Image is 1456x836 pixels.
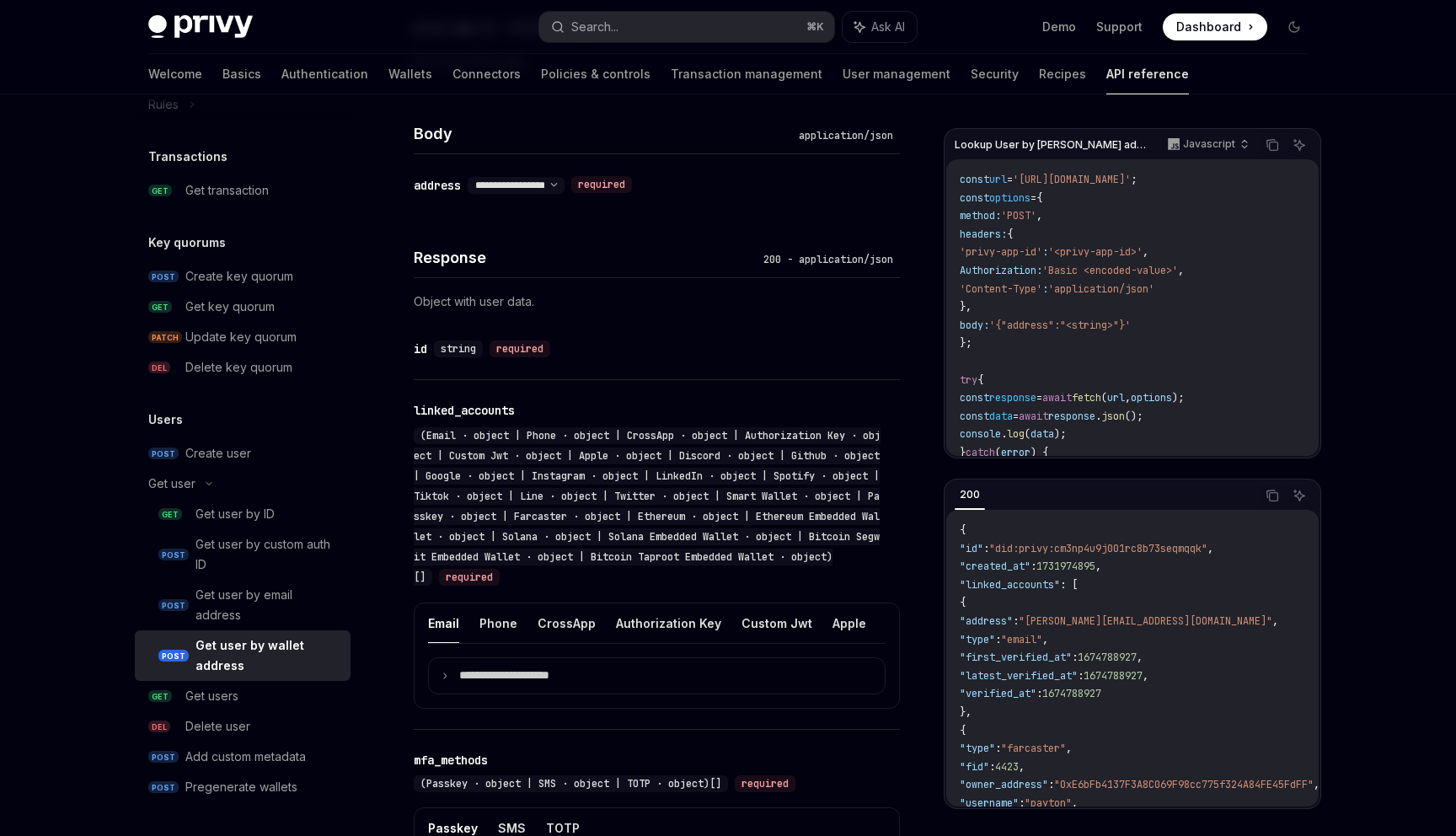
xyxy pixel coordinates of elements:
span: (); [1125,410,1143,423]
div: Get user by wallet address [195,635,340,676]
div: application/json [792,127,900,144]
span: "address" [960,614,1013,628]
span: "did:privy:cm3np4u9j001rc8b73seqmqqk" [989,542,1207,555]
button: Apple [832,603,866,643]
div: id [414,340,427,357]
p: Javascript [1183,137,1235,151]
span: (Passkey · object | SMS · object | TOTP · object)[] [420,777,721,790]
span: , [1272,614,1278,628]
div: Get transaction [185,180,269,201]
span: { [1036,191,1042,205]
span: 1674788927 [1084,669,1143,683]
div: required [735,775,795,792]
button: Email [428,603,459,643]
span: Ask AI [871,19,905,35]
span: await [1019,410,1048,423]
span: , [1042,633,1048,646]
span: options [1131,391,1172,405]
span: "fid" [960,760,989,774]
span: }, [960,705,972,719]
span: ) { [1030,446,1048,459]
span: try [960,373,977,387]
span: const [960,410,989,423]
span: { [960,724,966,737]
a: Dashboard [1163,13,1267,40]
span: ⌘ K [806,20,824,34]
div: Get user by email address [195,585,340,625]
span: { [960,596,966,609]
a: POSTGet user by wallet address [135,630,351,681]
button: Authorization Key [616,603,721,643]
span: const [960,191,989,205]
span: "username" [960,796,1019,810]
a: GETGet key quorum [135,292,351,322]
span: = [1013,410,1019,423]
span: ( [1101,391,1107,405]
span: "type" [960,742,995,755]
span: const [960,391,989,405]
span: "farcaster" [1001,742,1066,755]
span: ( [995,446,1001,459]
span: , [1036,209,1042,222]
span: Lookup User by [PERSON_NAME] address [955,138,1152,152]
span: : [1078,669,1084,683]
div: Update key quorum [185,327,297,347]
div: required [439,569,500,586]
span: ( [1025,427,1030,441]
h5: Key quorums [148,233,226,253]
span: (Email · object | Phone · object | CrossApp · object | Authorization Key · object | Custom Jwt · ... [414,429,881,584]
span: } [960,446,966,459]
span: , [1207,542,1213,555]
button: Custom Jwt [741,603,812,643]
div: linked_accounts [414,402,515,419]
span: '{"address":"<string>"}' [989,319,1131,332]
span: : [1030,560,1036,573]
a: Support [1096,19,1143,35]
span: , [1019,760,1025,774]
span: POST [158,599,189,612]
span: Dashboard [1176,19,1241,35]
span: options [989,191,1030,205]
img: dark logo [148,15,253,39]
span: 'application/json' [1048,282,1154,296]
div: Get key quorum [185,297,275,317]
span: catch [966,446,995,459]
div: Create user [185,443,251,464]
div: Search... [571,17,618,37]
h5: Transactions [148,147,227,167]
span: { [1007,228,1013,241]
button: Ask AI [1288,134,1310,156]
div: Pregenerate wallets [185,777,297,797]
span: "latest_verified_at" [960,669,1078,683]
span: POST [148,781,179,794]
h5: Users [148,410,183,430]
span: 4423 [995,760,1019,774]
span: "[PERSON_NAME][EMAIL_ADDRESS][DOMAIN_NAME]" [1019,614,1272,628]
span: data [989,410,1013,423]
span: , [1143,669,1148,683]
button: Copy the contents from the code block [1261,485,1283,506]
span: string [441,342,476,356]
span: await [1042,391,1072,405]
button: Copy the contents from the code block [1261,134,1283,156]
span: 'POST' [1001,209,1036,222]
span: "type" [960,633,995,646]
div: Get users [185,686,238,706]
h4: Response [414,246,757,269]
span: POST [148,447,179,460]
span: 1674788927 [1078,651,1137,664]
a: POSTCreate user [135,438,351,469]
span: : [1042,245,1048,259]
a: Wallets [388,54,432,94]
span: = [1030,191,1036,205]
a: Demo [1042,19,1076,35]
span: POST [158,650,189,662]
span: POST [148,271,179,283]
a: POSTAdd custom metadata [135,742,351,772]
span: json [1101,410,1125,423]
span: url [1107,391,1125,405]
span: 1731974895 [1036,560,1095,573]
span: = [1036,391,1042,405]
span: '<privy-app-id>' [1048,245,1143,259]
div: 200 [955,485,985,505]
